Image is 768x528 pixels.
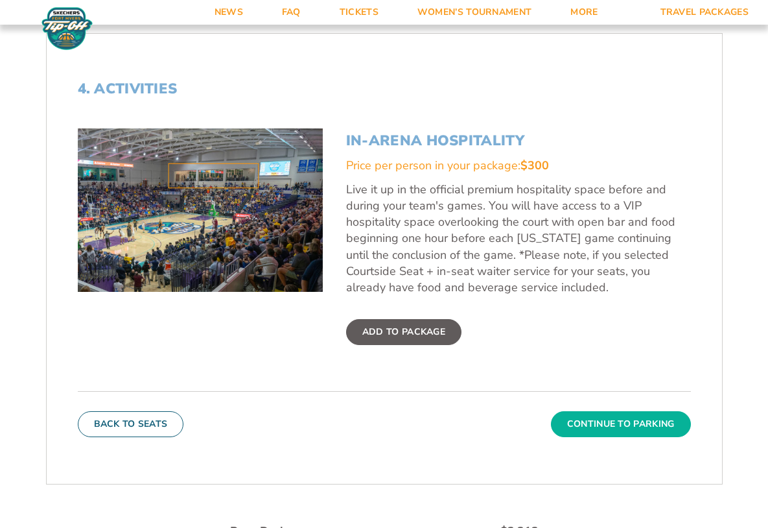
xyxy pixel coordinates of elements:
[346,132,691,149] h3: In-Arena Hospitality
[520,158,549,173] span: $300
[346,319,461,345] label: Add To Package
[78,128,323,292] img: In-Arena Hospitality
[346,182,691,296] p: Live it up in the official premium hospitality space before and during your team's games. You wil...
[551,411,691,437] button: Continue To Parking
[78,411,184,437] button: Back To Seats
[346,158,691,174] div: Price per person in your package:
[39,6,95,51] img: Fort Myers Tip-Off
[78,80,691,97] h2: 4. Activities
